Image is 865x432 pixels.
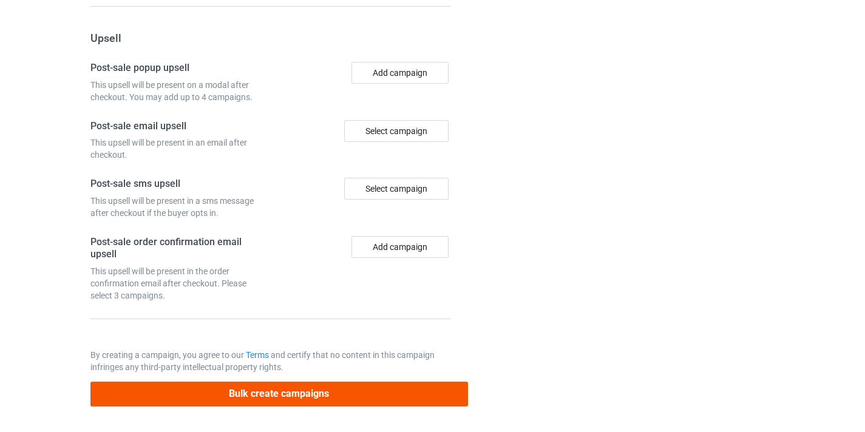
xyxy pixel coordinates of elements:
button: Add campaign [351,236,449,258]
button: Add campaign [351,62,449,84]
h4: Post-sale popup upsell [90,62,266,75]
h4: Post-sale order confirmation email upsell [90,236,266,261]
a: Terms [246,350,269,360]
button: Bulk create campaigns [90,382,468,407]
div: This upsell will be present in an email after checkout. [90,137,266,161]
h4: Post-sale email upsell [90,120,266,133]
h3: Upsell [90,31,451,45]
div: This upsell will be present on a modal after checkout. You may add up to 4 campaigns. [90,79,266,103]
div: This upsell will be present in a sms message after checkout if the buyer opts in. [90,195,266,219]
p: By creating a campaign, you agree to our and certify that no content in this campaign infringes a... [90,349,451,373]
h4: Post-sale sms upsell [90,178,266,191]
div: Select campaign [344,120,449,142]
div: Select campaign [344,178,449,200]
div: This upsell will be present in the order confirmation email after checkout. Please select 3 campa... [90,265,266,302]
